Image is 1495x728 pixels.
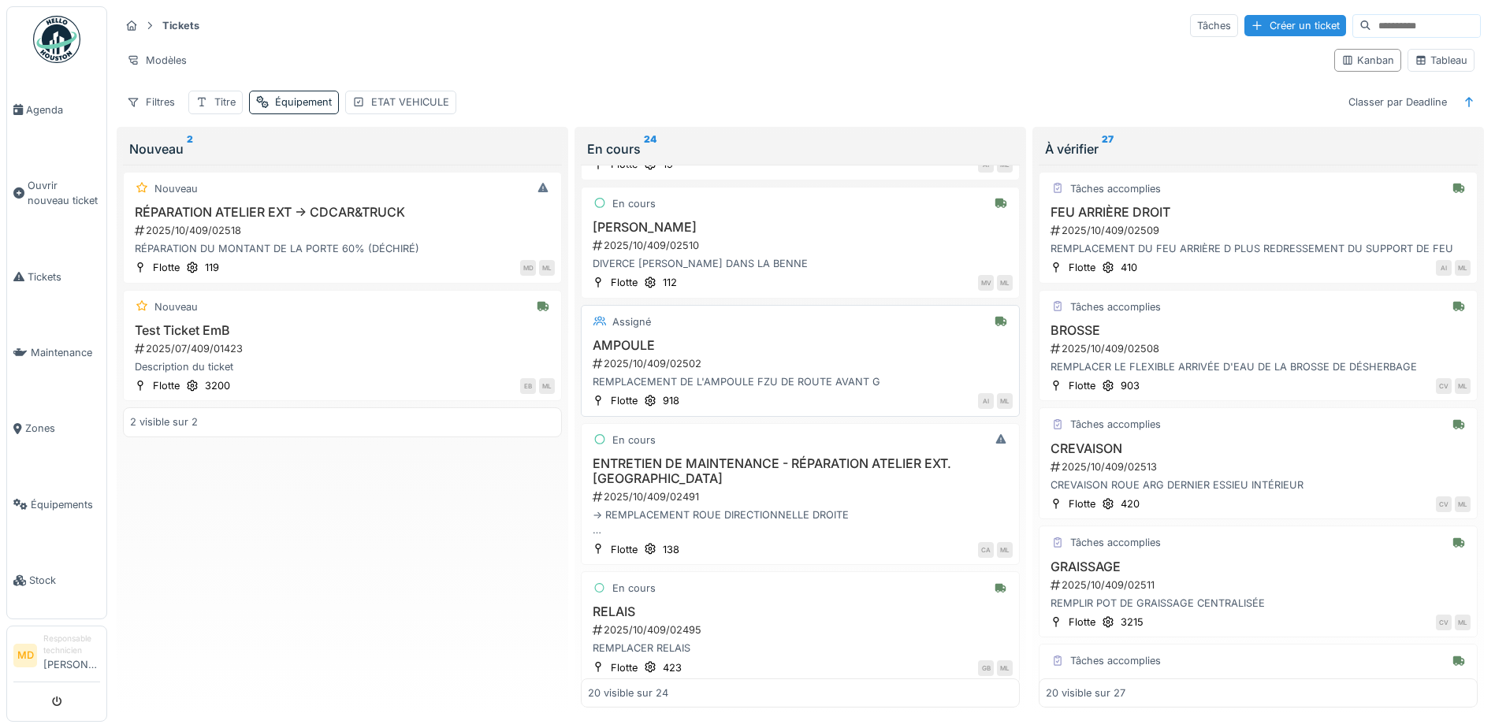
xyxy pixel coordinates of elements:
strong: Tickets [156,18,206,33]
div: Tâches accomplies [1070,181,1161,196]
div: 903 [1121,378,1140,393]
div: 2025/10/409/02510 [591,238,1013,253]
div: 138 [663,542,679,557]
div: 2025/10/409/02508 [1049,341,1471,356]
div: ML [997,542,1013,558]
div: 2025/10/409/02491 [591,489,1013,504]
a: Agenda [7,72,106,147]
a: Tickets [7,239,106,314]
div: Modèles [120,49,194,72]
div: Flotte [611,275,638,290]
div: ML [1455,260,1471,276]
div: AI [978,157,994,173]
h3: Test Ticket EmB [130,323,555,338]
div: -> REMPLACEMENT ROUE DIRECTIONNELLE DROITE -> DÉPOSER LE VÉHICULE CHEZ SCANIA POUR LA MAINTENANCE... [588,507,1013,537]
div: RÉPARATION DU MONTANT DE LA PORTE 60% (DÉCHIRÉ) [130,241,555,256]
div: En cours [612,581,656,596]
sup: 27 [1102,139,1114,158]
div: ML [539,260,555,276]
span: Zones [25,421,100,436]
li: MD [13,644,37,667]
div: Filtres [120,91,182,113]
div: 112 [663,275,677,290]
div: 3215 [1121,615,1144,630]
span: Équipements [31,497,100,512]
div: MV [978,275,994,291]
div: 20 visible sur 24 [588,685,668,700]
img: Badge_color-CXgf-gQk.svg [33,16,80,63]
div: REMPLACEMENT DE L'AMPOULE FZU DE ROUTE AVANT G [588,374,1013,389]
a: Équipements [7,466,106,542]
div: Flotte [1069,378,1095,393]
div: ML [997,157,1013,173]
div: Titre [214,95,236,110]
a: Ouvrir nouveau ticket [7,147,106,239]
div: ML [1455,615,1471,630]
div: CV [1436,378,1452,394]
div: ETAT VEHICULE [371,95,449,110]
a: Maintenance [7,314,106,390]
div: Classer par Deadline [1341,91,1454,113]
div: MD [520,260,536,276]
div: Responsable technicien [43,633,100,657]
div: 918 [663,393,679,408]
div: 2025/10/409/02518 [133,223,555,238]
div: Flotte [1069,496,1095,511]
a: MD Responsable technicien[PERSON_NAME] [13,633,100,682]
div: 20 visible sur 27 [1046,685,1125,700]
div: CV [1436,496,1452,512]
div: ML [997,660,1013,676]
div: Tâches accomplies [1070,535,1161,550]
div: Créer un ticket [1244,15,1346,36]
div: REMPLACEMENT DU FEU ARRIÈRE D PLUS REDRESSEMENT DU SUPPORT DE FEU [1046,241,1471,256]
a: Zones [7,391,106,466]
div: DIVERCE [PERSON_NAME] DANS LA BENNE [588,256,1013,271]
div: Flotte [1069,615,1095,630]
div: En cours [612,433,656,448]
div: ML [539,378,555,394]
div: En cours [587,139,1013,158]
span: Tickets [28,269,100,284]
div: Kanban [1341,53,1394,68]
div: Tableau [1415,53,1467,68]
span: Stock [29,573,100,588]
div: 2025/10/409/02495 [591,622,1013,637]
h3: BROSSE [1046,323,1471,338]
div: Nouveau [154,181,198,196]
div: 410 [1121,260,1137,275]
sup: 2 [187,139,193,158]
li: [PERSON_NAME] [43,633,100,678]
div: 423 [663,660,682,675]
sup: 24 [644,139,656,158]
div: CREVAISON ROUE ARG DERNIER ESSIEU INTÉRIEUR [1046,477,1471,492]
div: Nouveau [154,299,198,314]
div: Nouveau [129,139,556,158]
div: ML [997,275,1013,291]
div: Flotte [611,393,638,408]
div: ML [1455,496,1471,512]
div: Flotte [153,260,180,275]
div: 2025/10/409/02509 [1049,223,1471,238]
div: CA [978,542,994,558]
div: Flotte [153,378,180,393]
div: Tâches accomplies [1070,417,1161,432]
h3: RÉPARATION ATELIER EXT -> CDCAR&TRUCK [130,205,555,220]
div: 2025/10/409/02513 [1049,459,1471,474]
div: Flotte [611,542,638,557]
div: Tâches accomplies [1070,653,1161,668]
div: 420 [1121,496,1140,511]
span: Agenda [26,102,100,117]
div: 19 [663,157,673,172]
a: Stock [7,543,106,618]
span: Ouvrir nouveau ticket [28,178,100,208]
div: 2 visible sur 2 [130,414,198,429]
div: 2025/10/409/02511 [1049,578,1471,592]
div: REMPLACER RELAIS [588,641,1013,656]
h3: CREVAISON [1046,441,1471,456]
div: Flotte [1069,260,1095,275]
h3: AMPOULE [588,338,1013,353]
div: Équipement [275,95,332,110]
h3: ENTRETIEN DE MAINTENANCE - RÉPARATION ATELIER EXT. [GEOGRAPHIC_DATA] [588,456,1013,486]
div: 2025/07/409/01423 [133,341,555,356]
div: ML [1455,378,1471,394]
